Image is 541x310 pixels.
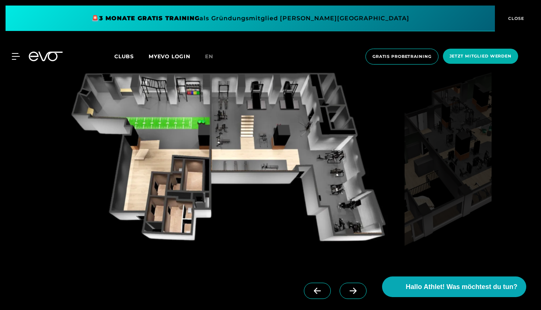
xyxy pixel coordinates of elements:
img: evofitness [405,60,492,265]
button: CLOSE [495,6,535,31]
span: en [205,53,213,60]
span: Jetzt Mitglied werden [450,53,511,59]
a: Clubs [114,53,149,60]
span: Clubs [114,53,134,60]
button: Hallo Athlet! Was möchtest du tun? [382,276,526,297]
a: Gratis Probetraining [363,49,441,65]
a: en [205,52,222,61]
a: MYEVO LOGIN [149,53,190,60]
span: Gratis Probetraining [372,53,431,60]
span: CLOSE [506,15,524,22]
span: Hallo Athlet! Was möchtest du tun? [406,282,517,292]
img: evofitness [52,60,402,265]
a: Jetzt Mitglied werden [441,49,520,65]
